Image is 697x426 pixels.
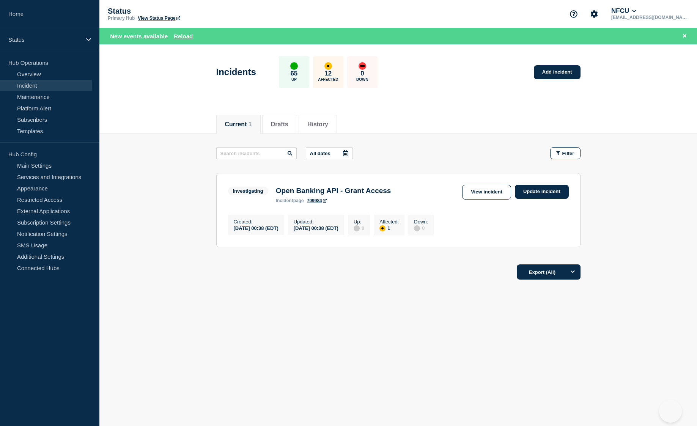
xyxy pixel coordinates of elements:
h3: Open Banking API - Grant Access [276,187,391,195]
p: Affected : [379,219,399,225]
p: All dates [310,151,330,156]
p: 65 [290,70,297,77]
span: incident [276,198,293,203]
button: NFCU [610,7,638,15]
a: View incident [462,185,511,200]
button: Options [565,264,581,280]
button: Support [566,6,582,22]
p: Status [8,36,81,43]
span: Filter [562,151,574,156]
span: New events available [110,33,168,39]
p: 12 [324,70,332,77]
div: 0 [354,225,364,231]
p: Primary Hub [108,16,135,21]
p: Up : [354,219,364,225]
p: Up [291,77,297,82]
p: Down : [414,219,428,225]
div: disabled [354,225,360,231]
span: 1 [249,121,252,127]
button: Reload [174,33,193,39]
span: Investigating [228,187,268,195]
input: Search incidents [216,147,297,159]
p: Updated : [294,219,338,225]
div: up [290,62,298,70]
button: Filter [550,147,581,159]
h1: Incidents [216,67,256,77]
button: Drafts [271,121,288,128]
button: All dates [306,147,353,159]
div: [DATE] 00:38 (EDT) [234,225,278,231]
p: 0 [360,70,364,77]
div: affected [379,225,385,231]
iframe: Help Scout Beacon - Open [659,400,682,423]
div: down [359,62,366,70]
p: Affected [318,77,338,82]
div: 1 [379,225,399,231]
button: Current 1 [225,121,252,128]
p: Down [356,77,368,82]
p: [EMAIL_ADDRESS][DOMAIN_NAME] [610,15,689,20]
button: Account settings [586,6,602,22]
p: Created : [234,219,278,225]
div: 0 [414,225,428,231]
button: History [307,121,328,128]
a: Update incident [515,185,569,199]
div: affected [324,62,332,70]
p: page [276,198,304,203]
div: [DATE] 00:38 (EDT) [294,225,338,231]
a: View Status Page [138,16,180,21]
a: Add incident [534,65,581,79]
div: disabled [414,225,420,231]
p: Status [108,7,260,16]
a: 709984 [307,198,327,203]
button: Export (All) [517,264,581,280]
